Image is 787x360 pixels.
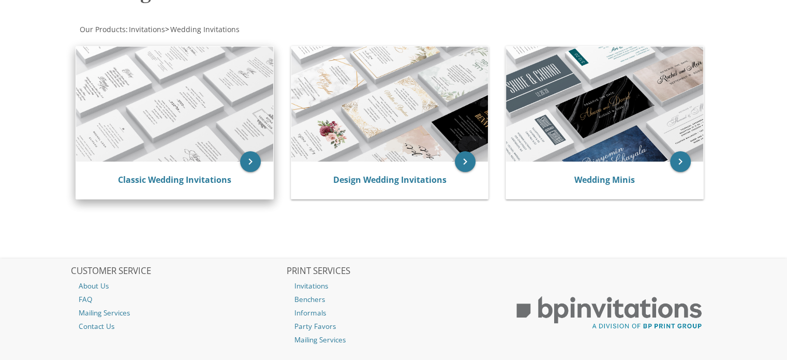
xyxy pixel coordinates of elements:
[574,174,635,185] a: Wedding Minis
[71,306,285,320] a: Mailing Services
[71,279,285,293] a: About Us
[128,24,165,34] a: Invitations
[670,151,691,172] a: keyboard_arrow_right
[291,47,488,162] img: Design Wedding Invitations
[71,266,285,277] h2: CUSTOMER SERVICE
[240,151,261,172] a: keyboard_arrow_right
[287,279,501,293] a: Invitations
[76,47,273,162] img: Classic Wedding Invitations
[287,320,501,333] a: Party Favors
[169,24,240,34] a: Wedding Invitations
[71,24,394,35] div: :
[71,293,285,306] a: FAQ
[79,24,126,34] a: Our Products
[287,266,501,277] h2: PRINT SERVICES
[165,24,240,34] span: >
[333,174,446,185] a: Design Wedding Invitations
[71,320,285,333] a: Contact Us
[129,24,165,34] span: Invitations
[502,287,716,339] img: BP Print Group
[287,333,501,347] a: Mailing Services
[287,293,501,306] a: Benchers
[170,24,240,34] span: Wedding Invitations
[118,174,231,185] a: Classic Wedding Invitations
[506,47,703,162] img: Wedding Minis
[287,306,501,320] a: Informals
[455,151,476,172] a: keyboard_arrow_right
